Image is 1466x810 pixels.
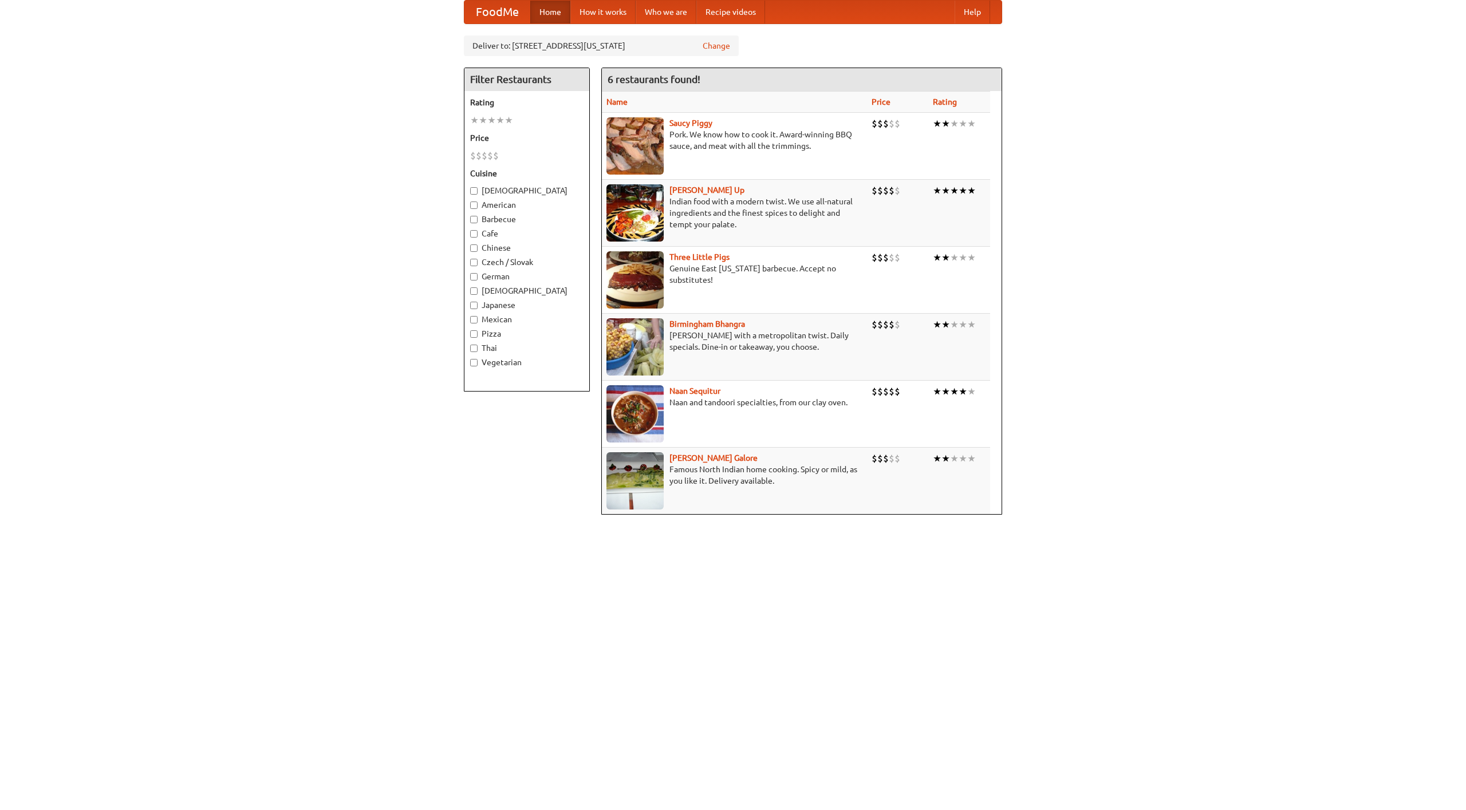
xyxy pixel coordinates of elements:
[669,118,712,128] b: Saucy Piggy
[470,187,478,195] input: [DEMOGRAPHIC_DATA]
[479,114,487,127] li: ★
[872,318,877,331] li: $
[959,385,967,398] li: ★
[470,228,584,239] label: Cafe
[505,114,513,127] li: ★
[464,1,530,23] a: FoodMe
[941,318,950,331] li: ★
[606,464,862,487] p: Famous North Indian home cooking. Spicy or mild, as you like it. Delivery available.
[470,330,478,338] input: Pizza
[950,117,959,130] li: ★
[877,385,883,398] li: $
[530,1,570,23] a: Home
[933,117,941,130] li: ★
[470,214,584,225] label: Barbecue
[959,251,967,264] li: ★
[959,452,967,465] li: ★
[470,345,478,352] input: Thai
[464,35,739,56] div: Deliver to: [STREET_ADDRESS][US_STATE]
[669,185,744,195] a: [PERSON_NAME] Up
[606,184,664,242] img: curryup.jpg
[933,97,957,106] a: Rating
[606,117,664,175] img: saucy.jpg
[950,251,959,264] li: ★
[470,357,584,368] label: Vegetarian
[696,1,765,23] a: Recipe videos
[606,129,862,152] p: Pork. We know how to cook it. Award-winning BBQ sauce, and meat with all the trimmings.
[470,242,584,254] label: Chinese
[703,40,730,52] a: Change
[941,117,950,130] li: ★
[606,251,664,309] img: littlepigs.jpg
[470,342,584,354] label: Thai
[470,114,479,127] li: ★
[669,386,720,396] a: Naan Sequitur
[608,74,700,85] ng-pluralize: 6 restaurants found!
[570,1,636,23] a: How it works
[470,132,584,144] h5: Price
[894,251,900,264] li: $
[872,251,877,264] li: $
[464,68,589,91] h4: Filter Restaurants
[894,117,900,130] li: $
[967,318,976,331] li: ★
[889,318,894,331] li: $
[950,318,959,331] li: ★
[889,452,894,465] li: $
[636,1,696,23] a: Who we are
[933,318,941,331] li: ★
[470,273,478,280] input: German
[941,385,950,398] li: ★
[493,149,499,162] li: $
[470,287,478,295] input: [DEMOGRAPHIC_DATA]
[883,452,889,465] li: $
[872,184,877,197] li: $
[877,184,883,197] li: $
[487,149,493,162] li: $
[959,318,967,331] li: ★
[470,271,584,282] label: German
[470,259,478,266] input: Czech / Slovak
[955,1,990,23] a: Help
[470,316,478,323] input: Mexican
[470,201,478,209] input: American
[872,117,877,130] li: $
[470,244,478,252] input: Chinese
[470,359,478,366] input: Vegetarian
[669,453,758,463] a: [PERSON_NAME] Galore
[470,256,584,268] label: Czech / Slovak
[967,452,976,465] li: ★
[883,251,889,264] li: $
[669,319,745,329] a: Birmingham Bhangra
[872,385,877,398] li: $
[872,97,890,106] a: Price
[470,97,584,108] h5: Rating
[959,184,967,197] li: ★
[482,149,487,162] li: $
[883,385,889,398] li: $
[950,184,959,197] li: ★
[487,114,496,127] li: ★
[470,302,478,309] input: Japanese
[606,452,664,509] img: currygalore.jpg
[894,318,900,331] li: $
[889,117,894,130] li: $
[967,251,976,264] li: ★
[470,285,584,297] label: [DEMOGRAPHIC_DATA]
[889,184,894,197] li: $
[470,185,584,196] label: [DEMOGRAPHIC_DATA]
[470,216,478,223] input: Barbecue
[889,251,894,264] li: $
[470,199,584,211] label: American
[606,318,664,376] img: bhangra.jpg
[883,117,889,130] li: $
[967,184,976,197] li: ★
[669,252,730,262] b: Three Little Pigs
[950,452,959,465] li: ★
[606,330,862,353] p: [PERSON_NAME] with a metropolitan twist. Daily specials. Dine-in or takeaway, you choose.
[883,318,889,331] li: $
